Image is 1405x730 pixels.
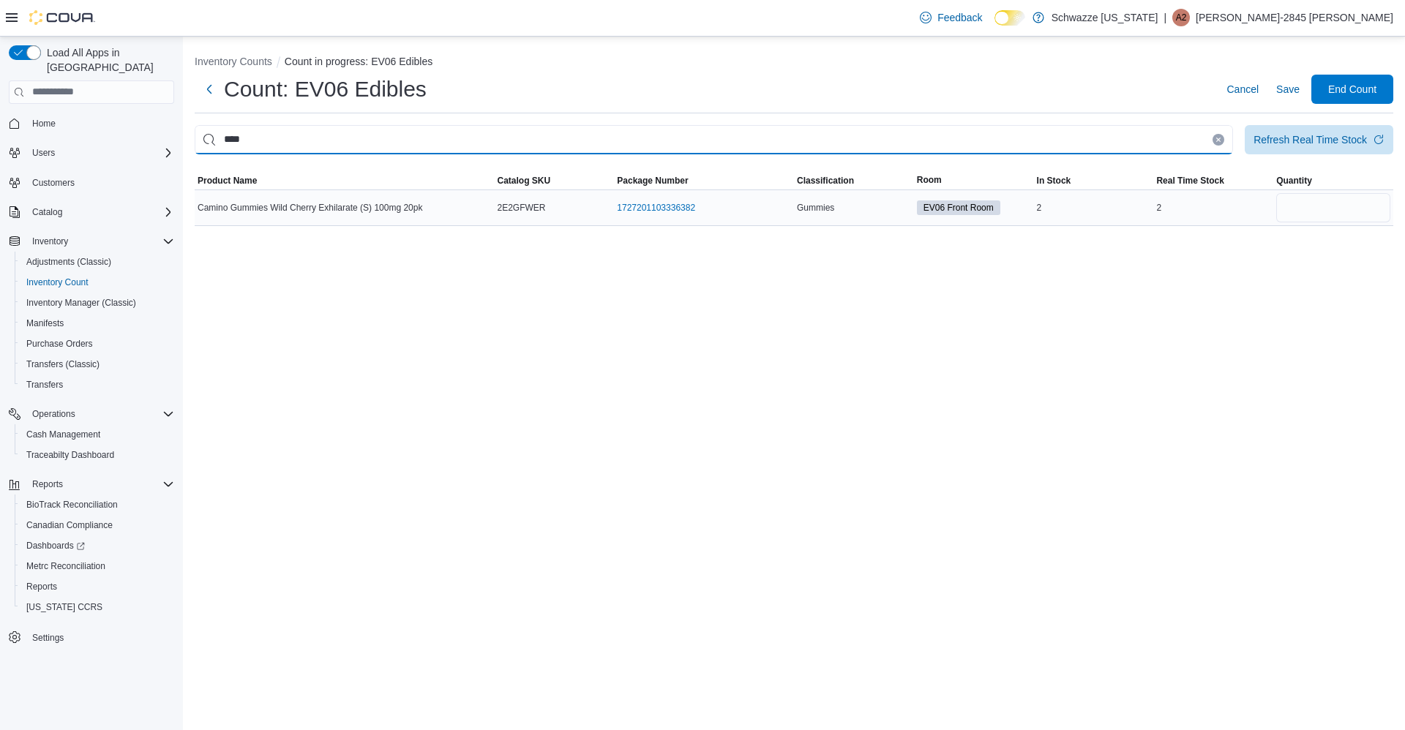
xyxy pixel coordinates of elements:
button: Canadian Compliance [15,515,180,535]
button: Inventory Count [15,272,180,293]
span: Manifests [26,317,64,329]
a: [US_STATE] CCRS [20,598,108,616]
a: Manifests [20,315,70,332]
span: Catalog [26,203,174,221]
button: Settings [3,626,180,647]
button: Reports [26,475,69,493]
a: Inventory Manager (Classic) [20,294,142,312]
span: Inventory [26,233,174,250]
button: Traceabilty Dashboard [15,445,180,465]
span: Operations [26,405,174,423]
button: Cancel [1221,75,1264,104]
span: Dashboards [26,540,85,552]
button: Home [3,113,180,134]
span: Transfers (Classic) [26,358,100,370]
button: Quantity [1273,172,1393,189]
a: Transfers [20,376,69,394]
p: [PERSON_NAME]-2845 [PERSON_NAME] [1196,9,1393,26]
span: Operations [32,408,75,420]
button: Save [1270,75,1305,104]
span: Reports [20,578,174,595]
a: Customers [26,174,80,192]
span: BioTrack Reconciliation [26,499,118,511]
span: Adjustments (Classic) [26,256,111,268]
span: Canadian Compliance [20,516,174,534]
button: Operations [3,404,180,424]
span: [US_STATE] CCRS [26,601,102,613]
span: Cash Management [26,429,100,440]
button: BioTrack Reconciliation [15,494,180,515]
button: In Stock [1034,172,1154,189]
span: Metrc Reconciliation [26,560,105,572]
a: Transfers (Classic) [20,355,105,373]
button: Manifests [15,313,180,334]
span: Save [1276,82,1300,97]
span: Metrc Reconciliation [20,557,174,575]
h1: Count: EV06 Edibles [224,75,427,104]
span: Customers [26,173,174,192]
button: Count in progress: EV06 Edibles [285,56,432,67]
span: Settings [26,628,174,646]
span: Reports [26,475,174,493]
button: Transfers (Classic) [15,354,180,375]
button: Inventory [26,233,74,250]
a: Purchase Orders [20,335,99,353]
button: Transfers [15,375,180,395]
button: Classification [794,172,914,189]
button: Adjustments (Classic) [15,252,180,272]
span: Purchase Orders [20,335,174,353]
span: Purchase Orders [26,338,93,350]
a: Adjustments (Classic) [20,253,117,271]
input: Dark Mode [994,10,1025,26]
div: Refresh Real Time Stock [1254,132,1367,147]
a: 1727201103336382 [617,202,695,214]
span: Cancel [1226,82,1259,97]
a: Canadian Compliance [20,516,119,534]
span: Traceabilty Dashboard [26,449,114,461]
a: Home [26,115,61,132]
span: Catalog SKU [498,175,551,187]
div: 2 [1034,199,1154,217]
button: Users [3,143,180,163]
a: Reports [20,578,63,595]
span: Package Number [617,175,688,187]
span: Feedback [937,10,982,25]
p: | [1164,9,1166,26]
button: Inventory Counts [195,56,272,67]
span: Reports [26,581,57,592]
button: End Count [1311,75,1393,104]
a: Metrc Reconciliation [20,557,111,575]
span: A2 [1176,9,1187,26]
span: Customers [32,177,75,189]
button: Cash Management [15,424,180,445]
span: BioTrack Reconciliation [20,496,174,513]
a: Dashboards [15,535,180,556]
span: Inventory Count [20,274,174,291]
span: Gummies [797,202,834,214]
button: Reports [15,576,180,597]
span: Traceabilty Dashboard [20,446,174,464]
span: Camino Gummies Wild Cherry Exhilarate (S) 100mg 20pk [198,202,422,214]
button: Users [26,144,61,162]
button: Package Number [614,172,794,189]
button: Inventory Manager (Classic) [15,293,180,313]
span: End Count [1328,82,1376,97]
button: Catalog [26,203,68,221]
button: Real Time Stock [1153,172,1273,189]
span: Cash Management [20,426,174,443]
button: [US_STATE] CCRS [15,597,180,617]
a: Traceabilty Dashboard [20,446,120,464]
span: Adjustments (Classic) [20,253,174,271]
button: Next [195,75,224,104]
button: Operations [26,405,81,423]
button: Product Name [195,172,495,189]
a: Settings [26,629,70,647]
span: Inventory Count [26,276,89,288]
span: Reports [32,478,63,490]
span: Product Name [198,175,257,187]
span: Home [26,114,174,132]
span: Settings [32,632,64,644]
a: Dashboards [20,537,91,554]
a: BioTrack Reconciliation [20,496,124,513]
